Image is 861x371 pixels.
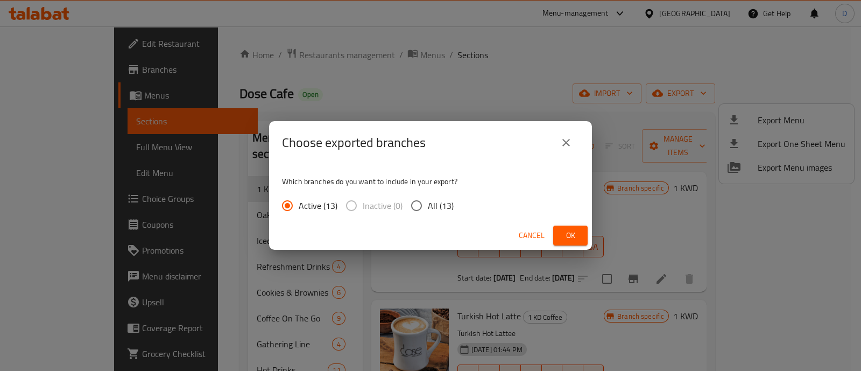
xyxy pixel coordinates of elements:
span: Active (13) [299,199,337,212]
span: Inactive (0) [363,199,403,212]
span: All (13) [428,199,454,212]
span: Ok [562,229,579,242]
button: Ok [553,226,588,246]
h2: Choose exported branches [282,134,426,151]
span: Cancel [519,229,545,242]
p: Which branches do you want to include in your export? [282,176,579,187]
button: Cancel [514,226,549,246]
button: close [553,130,579,156]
